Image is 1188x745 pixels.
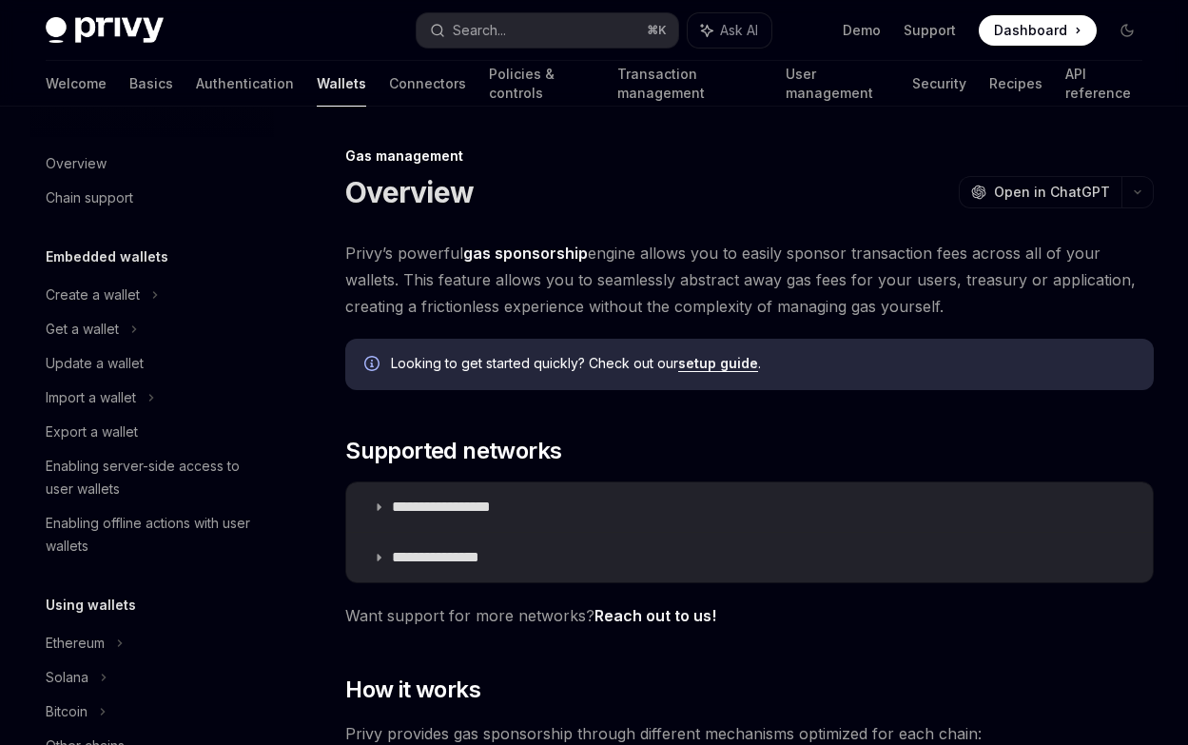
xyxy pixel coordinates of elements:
[904,21,956,40] a: Support
[317,61,366,107] a: Wallets
[594,606,716,626] a: Reach out to us!
[959,176,1121,208] button: Open in ChatGPT
[994,183,1110,202] span: Open in ChatGPT
[345,175,474,209] h1: Overview
[345,147,1154,166] div: Gas management
[30,147,274,181] a: Overview
[345,675,480,705] span: How it works
[46,700,88,723] div: Bitcoin
[688,13,771,48] button: Ask AI
[46,17,164,44] img: dark logo
[364,356,383,375] svg: Info
[617,61,763,107] a: Transaction management
[345,240,1154,320] span: Privy’s powerful engine allows you to easily sponsor transaction fees across all of your wallets....
[30,346,274,381] a: Update a wallet
[989,61,1042,107] a: Recipes
[647,23,667,38] span: ⌘ K
[453,19,506,42] div: Search...
[1112,15,1142,46] button: Toggle dark mode
[389,61,466,107] a: Connectors
[489,61,594,107] a: Policies & controls
[843,21,881,40] a: Demo
[46,421,138,443] div: Export a wallet
[46,594,136,617] h5: Using wallets
[720,21,758,40] span: Ask AI
[46,666,88,689] div: Solana
[46,386,136,409] div: Import a wallet
[46,245,168,268] h5: Embedded wallets
[463,244,588,263] strong: gas sponsorship
[345,436,561,466] span: Supported networks
[46,284,140,306] div: Create a wallet
[30,506,274,563] a: Enabling offline actions with user wallets
[46,152,107,175] div: Overview
[786,61,889,107] a: User management
[678,355,758,372] a: setup guide
[196,61,294,107] a: Authentication
[46,632,105,655] div: Ethereum
[979,15,1097,46] a: Dashboard
[46,61,107,107] a: Welcome
[417,13,679,48] button: Search...⌘K
[391,354,1135,373] span: Looking to get started quickly? Check out our .
[129,61,173,107] a: Basics
[345,602,1154,629] span: Want support for more networks?
[912,61,966,107] a: Security
[994,21,1067,40] span: Dashboard
[46,455,263,500] div: Enabling server-side access to user wallets
[1065,61,1142,107] a: API reference
[30,415,274,449] a: Export a wallet
[46,512,263,558] div: Enabling offline actions with user wallets
[46,318,119,341] div: Get a wallet
[46,186,133,209] div: Chain support
[30,181,274,215] a: Chain support
[46,352,144,375] div: Update a wallet
[30,449,274,506] a: Enabling server-side access to user wallets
